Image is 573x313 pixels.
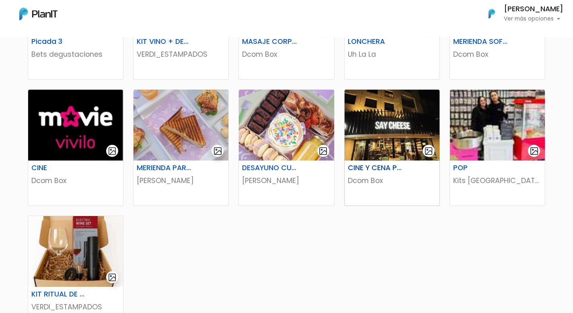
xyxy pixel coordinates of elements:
h6: MERIENDA SOFITEL [448,37,514,46]
a: gallery-light POP Kits [GEOGRAPHIC_DATA] [450,89,545,206]
h6: KIT RITUAL DE VINO [27,290,92,299]
h6: MERIENDA PARA 2 [132,164,197,172]
img: gallery-light [530,146,539,156]
img: PlanIt Logo [19,8,58,20]
h6: MASAJE CORPORAL [237,37,303,46]
img: gallery-light [424,146,433,156]
h6: CINE [27,164,92,172]
img: thumb_WhatsApp_Image_2024-05-31_at_10.12.15.jpeg [345,90,440,161]
p: Uh La La [348,49,436,60]
p: [PERSON_NAME] [242,175,331,186]
img: thumb_thumb_moviecenter_logo.jpeg [28,90,123,161]
p: Kits [GEOGRAPHIC_DATA] [453,175,542,186]
a: gallery-light MERIENDA PARA 2 [PERSON_NAME] [133,89,229,206]
a: gallery-light DESAYUNO CUMPLE PARA 1 [PERSON_NAME] [238,89,334,206]
img: gallery-light [108,273,117,282]
p: VERDI_ESTAMPADOS [31,302,120,312]
h6: POP [448,164,514,172]
p: Dcom Box [348,175,436,186]
h6: Picada 3 [27,37,92,46]
img: thumb_WhatsApp_Image_2025-06-21_at_13.20.07.jpeg [28,216,123,287]
h6: CINE Y CENA PARA 2 [343,164,409,172]
h6: KIT VINO + DESCORCHADOR [132,37,197,46]
img: thumb_WhatsApp_Image_2025-08-05_at_15.02.35__1_.jpeg [450,90,545,161]
img: gallery-light [213,146,222,156]
h6: LONCHERA [343,37,409,46]
p: VERDI_ESTAMPADOS [137,49,225,60]
p: Ver más opciones [504,16,563,22]
p: Dcom Box [242,49,331,60]
p: [PERSON_NAME] [137,175,225,186]
div: ¿Necesitás ayuda? [41,8,116,23]
a: gallery-light CINE Y CENA PARA 2 Dcom Box [344,89,440,206]
h6: DESAYUNO CUMPLE PARA 1 [237,164,303,172]
h6: [PERSON_NAME] [504,6,563,13]
button: PlanIt Logo [PERSON_NAME] Ver más opciones [478,3,563,24]
img: gallery-light [108,146,117,156]
img: thumb_thumb_194E8C92-9FC3-430B-9E41-01D9E9B75AED.jpeg [133,90,228,161]
p: Dcom Box [31,175,120,186]
img: gallery-light [318,146,328,156]
img: thumb_WhatsApp_Image_2025-02-28_at_13.43.42__2_.jpeg [239,90,334,161]
a: gallery-light CINE Dcom Box [28,89,123,206]
p: Bets degustaciones [31,49,120,60]
img: PlanIt Logo [483,5,501,23]
p: Dcom Box [453,49,542,60]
